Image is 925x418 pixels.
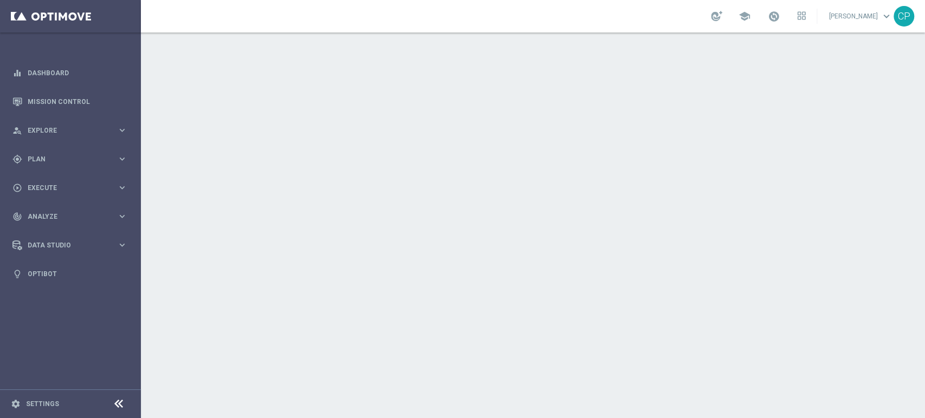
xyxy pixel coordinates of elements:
i: keyboard_arrow_right [117,211,127,221]
div: CP [894,6,914,27]
div: Dashboard [12,58,127,87]
span: school [739,10,751,22]
span: Plan [28,156,117,162]
i: settings [11,399,21,409]
i: person_search [12,126,22,135]
i: play_circle_outline [12,183,22,193]
div: Optibot [12,259,127,288]
i: keyboard_arrow_right [117,154,127,164]
i: lightbulb [12,269,22,279]
div: Explore [12,126,117,135]
button: Data Studio keyboard_arrow_right [12,241,128,250]
div: Plan [12,154,117,164]
a: Settings [26,401,59,407]
button: gps_fixed Plan keyboard_arrow_right [12,155,128,164]
i: keyboard_arrow_right [117,125,127,135]
button: track_changes Analyze keyboard_arrow_right [12,212,128,221]
i: keyboard_arrow_right [117,182,127,193]
span: keyboard_arrow_down [881,10,892,22]
div: Mission Control [12,87,127,116]
a: [PERSON_NAME]keyboard_arrow_down [828,8,894,24]
button: Mission Control [12,97,128,106]
div: Data Studio [12,240,117,250]
button: lightbulb Optibot [12,270,128,278]
a: Mission Control [28,87,127,116]
button: equalizer Dashboard [12,69,128,77]
i: gps_fixed [12,154,22,164]
span: Data Studio [28,242,117,249]
i: equalizer [12,68,22,78]
a: Dashboard [28,58,127,87]
span: Execute [28,185,117,191]
i: keyboard_arrow_right [117,240,127,250]
div: Execute [12,183,117,193]
span: Analyze [28,213,117,220]
button: person_search Explore keyboard_arrow_right [12,126,128,135]
button: play_circle_outline Execute keyboard_arrow_right [12,184,128,192]
span: Explore [28,127,117,134]
div: Analyze [12,212,117,221]
i: track_changes [12,212,22,221]
a: Optibot [28,259,127,288]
